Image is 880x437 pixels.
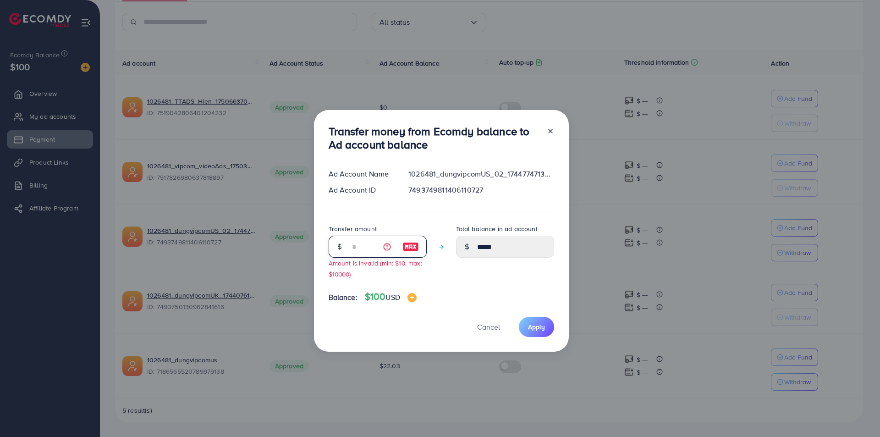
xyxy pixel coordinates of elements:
[321,169,401,179] div: Ad Account Name
[407,293,417,302] img: image
[841,396,873,430] iframe: Chat
[519,317,554,337] button: Apply
[329,224,377,233] label: Transfer amount
[477,322,500,332] span: Cancel
[329,292,357,303] span: Balance:
[402,241,419,252] img: image
[385,292,400,302] span: USD
[401,185,561,195] div: 7493749811406110727
[321,185,401,195] div: Ad Account ID
[329,125,539,151] h3: Transfer money from Ecomdy balance to Ad account balance
[456,224,538,233] label: Total balance in ad account
[528,322,545,332] span: Apply
[329,259,422,278] small: Amount is invalid (min: $10, max: $10000)
[466,317,511,337] button: Cancel
[365,291,417,303] h4: $100
[401,169,561,179] div: 1026481_dungvipcomUS_02_1744774713900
